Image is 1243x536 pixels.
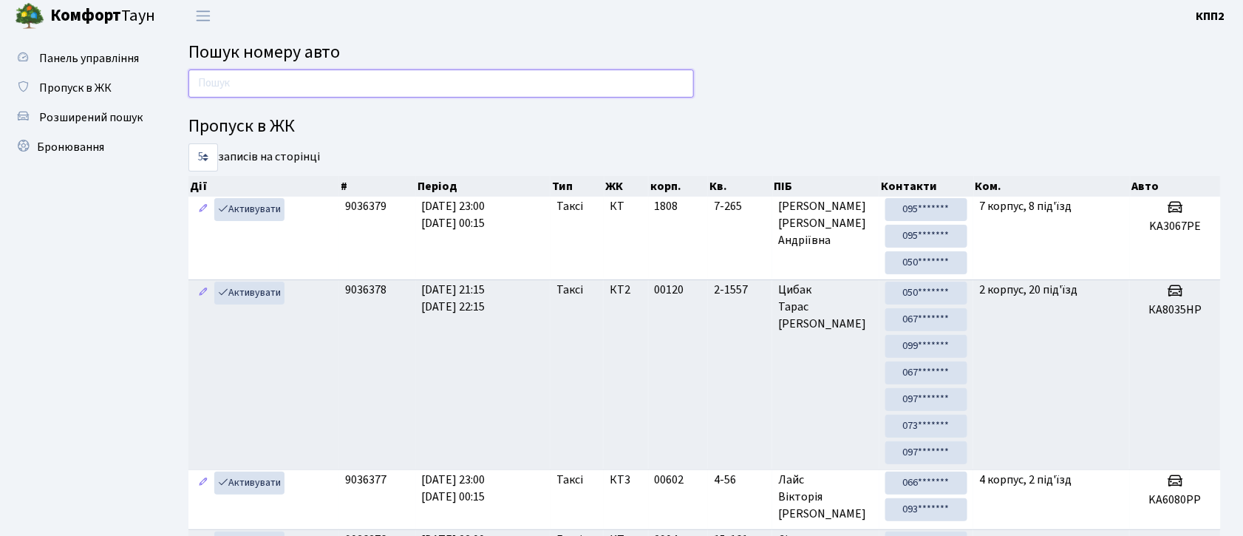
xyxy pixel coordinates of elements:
span: Лайс Вікторія [PERSON_NAME] [778,472,873,523]
th: ПІБ [773,176,879,197]
th: Дії [188,176,339,197]
select: записів на сторінці [188,143,218,172]
span: 7 корпус, 8 під'їзд [979,198,1072,214]
th: Авто [1131,176,1222,197]
span: 9036378 [345,282,386,298]
span: Бронювання [37,139,104,155]
span: Цибак Тарас [PERSON_NAME] [778,282,873,333]
a: Розширений пошук [7,103,155,132]
th: Кв. [708,176,773,197]
th: Період [416,176,551,197]
a: Панель управління [7,44,155,73]
th: корп. [649,176,708,197]
b: Комфорт [50,4,121,27]
th: Ком. [974,176,1131,197]
span: 2 корпус, 20 під'їзд [979,282,1077,298]
span: Розширений пошук [39,109,143,126]
a: Редагувати [194,472,212,495]
b: КПП2 [1196,8,1225,24]
a: Бронювання [7,132,155,162]
span: [DATE] 23:00 [DATE] 00:15 [422,198,486,231]
button: Переключити навігацію [185,4,222,28]
a: Активувати [214,472,285,495]
label: записів на сторінці [188,143,320,172]
span: 7-265 [714,198,766,215]
th: # [339,176,415,197]
span: [DATE] 21:15 [DATE] 22:15 [422,282,486,315]
a: Активувати [214,282,285,305]
span: Таксі [556,198,583,215]
span: 00120 [655,282,684,298]
h5: KA3067PE [1136,220,1215,234]
h5: KA6080PP [1136,493,1215,507]
th: Контакти [879,176,974,197]
span: КТ2 [610,282,642,299]
span: 4-56 [714,472,766,489]
a: Редагувати [194,282,212,305]
span: 9036377 [345,472,386,488]
th: Тип [551,176,605,197]
img: logo.png [15,1,44,31]
a: Редагувати [194,198,212,221]
span: 9036379 [345,198,386,214]
h5: КА8035НР [1136,303,1215,317]
span: Таксі [556,282,583,299]
span: 1808 [655,198,678,214]
h4: Пропуск в ЖК [188,116,1221,138]
span: КТ3 [610,472,642,489]
a: Пропуск в ЖК [7,73,155,103]
span: Таксі [556,472,583,489]
th: ЖК [605,176,649,197]
a: КПП2 [1196,7,1225,25]
span: 00602 [655,472,684,488]
span: [PERSON_NAME] [PERSON_NAME] Андріївна [778,198,873,249]
span: [DATE] 23:00 [DATE] 00:15 [422,472,486,505]
input: Пошук [188,69,694,98]
span: Пропуск в ЖК [39,80,112,96]
span: Панель управління [39,50,139,67]
span: 4 корпус, 2 під'їзд [979,472,1072,488]
span: КТ [610,198,642,215]
span: Пошук номеру авто [188,39,340,65]
span: 2-1557 [714,282,766,299]
span: Таун [50,4,155,29]
a: Активувати [214,198,285,221]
